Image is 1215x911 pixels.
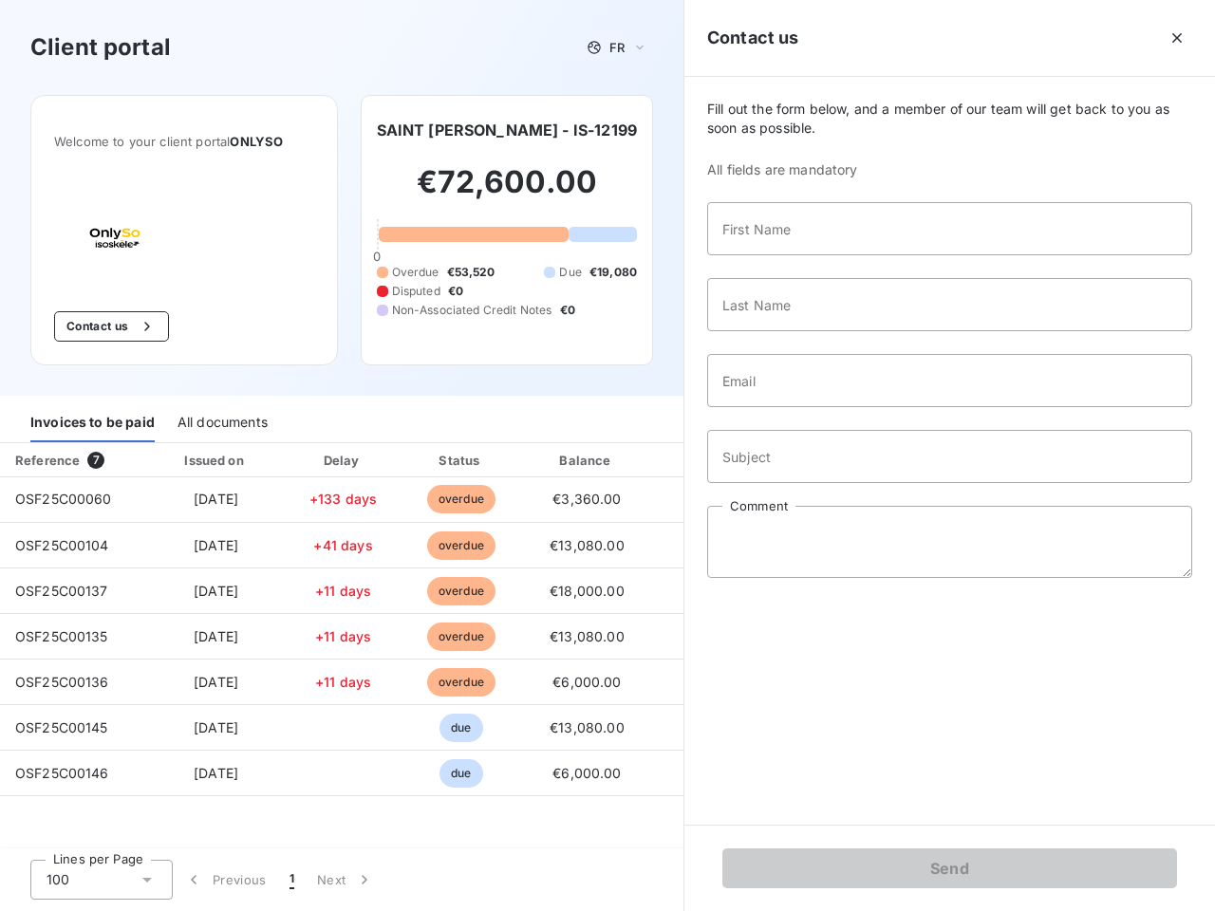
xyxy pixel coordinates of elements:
span: overdue [427,485,495,513]
span: [DATE] [194,765,238,781]
input: placeholder [707,354,1192,407]
button: Previous [173,860,278,900]
span: €13,080.00 [550,537,625,553]
span: [DATE] [194,583,238,599]
span: due [439,714,482,742]
span: OSF25C00060 [15,491,112,507]
span: overdue [427,577,495,605]
button: 1 [278,860,306,900]
button: Contact us [54,311,169,342]
span: 7 [87,452,104,469]
span: €18,000.00 [550,583,625,599]
h6: SAINT [PERSON_NAME] - IS-12199 [377,119,638,141]
h2: €72,600.00 [377,163,638,220]
span: [DATE] [194,674,238,690]
span: €3,360.00 [552,491,621,507]
div: Reference [15,453,80,468]
span: [DATE] [194,537,238,553]
div: Invoices to be paid [30,402,155,442]
span: +11 days [315,628,371,644]
div: Delay [290,451,398,470]
h5: Contact us [707,25,799,51]
span: 0 [373,249,381,264]
span: OSF25C00146 [15,765,109,781]
span: Welcome to your client portal [54,134,314,149]
span: ONLYSO [230,134,283,149]
span: due [439,759,482,788]
span: €6,000.00 [552,674,621,690]
span: €0 [560,302,575,319]
span: OSF25C00136 [15,674,109,690]
span: OSF25C00135 [15,628,108,644]
input: placeholder [707,278,1192,331]
h3: Client portal [30,30,171,65]
span: +133 days [309,491,377,507]
span: [DATE] [194,628,238,644]
span: €13,080.00 [550,719,625,735]
span: +11 days [315,583,371,599]
input: placeholder [707,202,1192,255]
span: All fields are mandatory [707,160,1192,179]
span: overdue [427,668,495,697]
img: Company logo [54,195,176,281]
span: €53,520 [447,264,495,281]
span: 1 [290,870,294,889]
span: Fill out the form below, and a member of our team will get back to you as soon as possible. [707,100,1192,138]
span: OSF25C00145 [15,719,108,735]
span: FR [609,40,625,55]
span: €6,000.00 [552,765,621,781]
span: Disputed [392,283,440,300]
input: placeholder [707,430,1192,483]
span: €0 [448,283,463,300]
span: Non-Associated Credit Notes [392,302,552,319]
span: OSF25C00137 [15,583,108,599]
span: 100 [47,870,69,889]
span: €13,080.00 [550,628,625,644]
span: [DATE] [194,491,238,507]
span: OSF25C00104 [15,537,109,553]
div: PDF [656,451,752,470]
span: [DATE] [194,719,238,735]
div: Status [404,451,517,470]
div: Issued on [150,451,281,470]
div: Balance [525,451,648,470]
div: All documents [178,402,268,442]
span: overdue [427,623,495,651]
span: +41 days [313,537,372,553]
span: Due [559,264,581,281]
span: +11 days [315,674,371,690]
button: Next [306,860,385,900]
span: overdue [427,531,495,560]
button: Send [722,848,1177,888]
span: Overdue [392,264,439,281]
span: €19,080 [589,264,637,281]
